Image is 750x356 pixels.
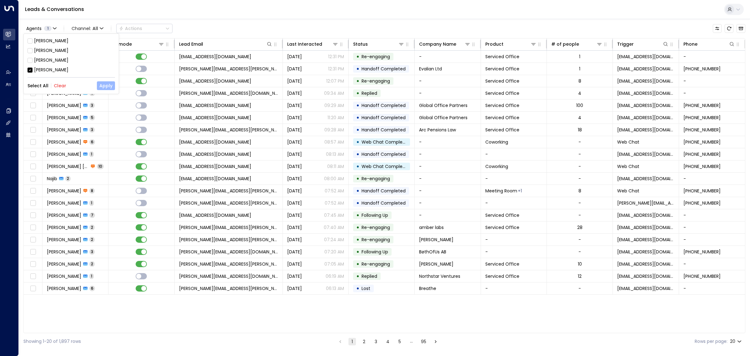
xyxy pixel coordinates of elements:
div: [PERSON_NAME] [34,47,68,54]
div: [PERSON_NAME] [27,38,115,44]
button: Clear [54,83,66,88]
div: [PERSON_NAME] [34,38,68,44]
div: [PERSON_NAME] [27,47,115,54]
div: [PERSON_NAME] [27,57,115,64]
div: [PERSON_NAME] [34,57,68,64]
button: Apply [97,81,115,90]
div: [PERSON_NAME] [27,67,115,73]
button: Select All [27,83,48,88]
div: [PERSON_NAME] [34,67,68,73]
